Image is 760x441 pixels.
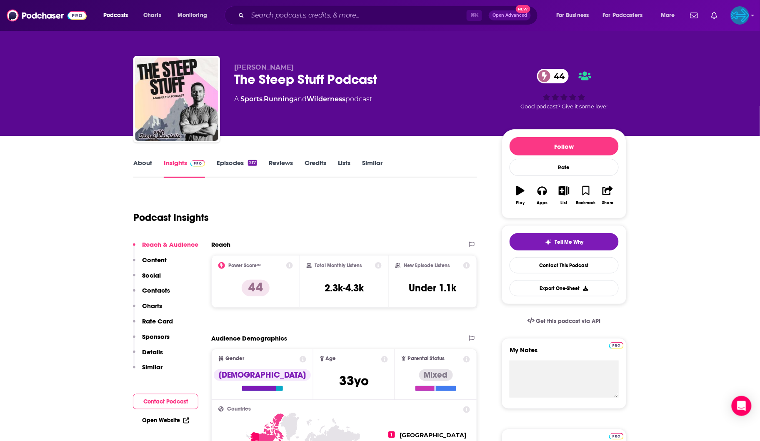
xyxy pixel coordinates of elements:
div: Apps [537,200,548,205]
span: For Business [556,10,589,21]
a: Credits [305,159,326,178]
p: Charts [142,302,162,310]
button: Apps [531,180,553,210]
div: Rate [510,159,619,176]
button: tell me why sparkleTell Me Why [510,233,619,251]
span: ⌘ K [467,10,482,21]
div: Open Intercom Messenger [732,396,752,416]
span: More [661,10,675,21]
span: and [294,95,307,103]
h1: Podcast Insights [133,211,209,224]
button: Show profile menu [731,6,749,25]
p: 44 [242,280,270,296]
a: Pro website [609,432,624,440]
a: Open Website [142,417,189,424]
h2: New Episode Listens [404,263,450,268]
button: Contact Podcast [133,394,198,409]
button: Sponsors [133,333,170,348]
div: A podcast [234,94,372,104]
button: Social [133,271,161,287]
h2: Power Score™ [228,263,261,268]
img: Podchaser - Follow, Share and Rate Podcasts [7,8,87,23]
a: Wilderness [307,95,345,103]
button: Charts [133,302,162,317]
img: Podchaser Pro [609,342,624,349]
a: Sports [240,95,262,103]
h2: Total Monthly Listens [315,263,362,268]
div: 217 [248,160,257,166]
div: 44Good podcast? Give it some love! [502,63,627,115]
p: Similar [142,363,162,371]
label: My Notes [510,346,619,361]
a: Show notifications dropdown [687,8,701,23]
span: [PERSON_NAME] [234,63,294,71]
input: Search podcasts, credits, & more... [247,9,467,22]
button: Rate Card [133,317,173,333]
div: [DEMOGRAPHIC_DATA] [214,369,311,381]
button: Play [510,180,531,210]
img: tell me why sparkle [545,239,552,246]
div: List [561,200,567,205]
a: Running [264,95,294,103]
a: Reviews [269,159,293,178]
button: open menu [172,9,218,22]
h3: 2.3k-4.3k [325,282,364,294]
button: Open AdvancedNew [489,10,531,20]
div: Mixed [419,369,453,381]
p: Social [142,271,161,279]
h2: Reach [211,241,230,248]
span: [GEOGRAPHIC_DATA] [400,431,467,439]
span: Good podcast? Give it some love! [520,103,608,110]
button: List [553,180,575,210]
p: Sponsors [142,333,170,341]
a: 44 [537,69,569,83]
span: Tell Me Why [555,239,584,246]
a: Pro website [609,341,624,349]
p: Reach & Audience [142,241,198,248]
button: Reach & Audience [133,241,198,256]
img: Podchaser Pro [609,433,624,440]
span: Podcasts [103,10,128,21]
p: Rate Card [142,317,173,325]
div: Share [602,200,613,205]
span: New [516,5,531,13]
span: Open Advanced [492,13,527,18]
button: open menu [655,9,685,22]
button: open menu [597,9,655,22]
span: Age [326,356,336,361]
button: Contacts [133,286,170,302]
a: About [133,159,152,178]
a: Episodes217 [217,159,257,178]
span: 44 [545,69,569,83]
button: Bookmark [575,180,597,210]
p: Content [142,256,167,264]
a: InsightsPodchaser Pro [164,159,205,178]
span: Charts [143,10,161,21]
button: Export One-Sheet [510,280,619,296]
div: Search podcasts, credits, & more... [232,6,546,25]
img: User Profile [731,6,749,25]
button: Follow [510,137,619,155]
span: , [262,95,264,103]
button: open menu [550,9,600,22]
a: Show notifications dropdown [708,8,721,23]
span: For Podcasters [603,10,643,21]
h2: Audience Demographics [211,334,287,342]
a: Contact This Podcast [510,257,619,273]
h3: Under 1.1k [409,282,457,294]
a: Get this podcast via API [521,311,607,331]
img: Podchaser Pro [190,160,205,167]
img: The Steep Stuff Podcast [135,58,218,141]
a: Similar [362,159,382,178]
span: Countries [227,406,251,412]
span: Parental Status [407,356,445,361]
button: open menu [97,9,139,22]
button: Details [133,348,163,363]
span: 1 [388,431,395,438]
button: Similar [133,363,162,378]
div: Bookmark [576,200,596,205]
span: Get this podcast via API [536,318,601,325]
span: Logged in as backbonemedia [731,6,749,25]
